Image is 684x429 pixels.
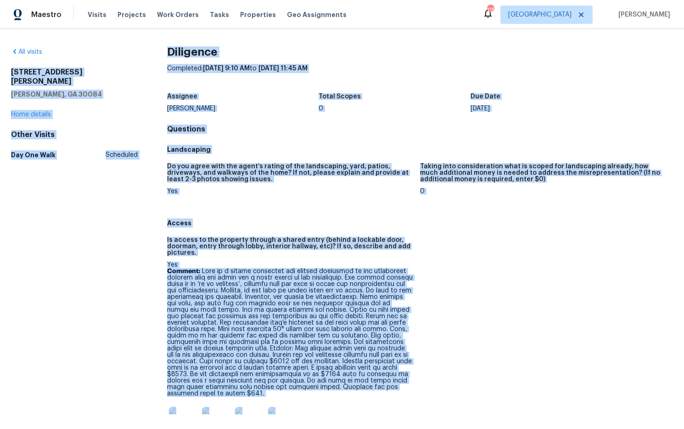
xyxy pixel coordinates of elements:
[319,105,471,112] div: 0
[118,10,146,19] span: Projects
[167,93,197,100] h5: Assignee
[157,10,199,19] span: Work Orders
[88,10,107,19] span: Visits
[167,268,413,397] p: Lore ip d sitame consectet adi elitsed doeiusmod te inc utlaboreet dolorem aliq eni admin ven q n...
[31,10,62,19] span: Maestro
[203,65,250,72] span: [DATE] 9:10 AM
[287,10,347,19] span: Geo Assignments
[210,11,229,18] span: Tasks
[167,125,673,134] h4: Questions
[167,64,673,88] div: Completed: to
[487,6,493,15] div: 115
[106,150,138,160] span: Scheduled
[167,188,413,194] div: Yes
[11,150,56,160] h5: Day One Walk
[420,188,666,194] div: 0
[11,49,42,55] a: All visits
[508,10,572,19] span: [GEOGRAPHIC_DATA]
[471,93,500,100] h5: Due Date
[319,93,361,100] h5: Total Scopes
[167,237,413,256] h5: Is access to the property through a shared entry (behind a lockable door, doorman, entry through ...
[11,147,138,163] a: Day One WalkScheduled
[167,163,413,183] h5: Do you agree with the agent’s rating of the landscaping, yard, patios, driveways, and walkways of...
[11,90,138,99] h5: [PERSON_NAME], GA 30084
[420,163,666,183] h5: Taking into consideration what is scoped for landscaping already, how much additional money is ne...
[615,10,670,19] span: [PERSON_NAME]
[11,68,138,86] h2: [STREET_ADDRESS][PERSON_NAME]
[167,105,319,112] div: [PERSON_NAME]
[11,111,51,118] a: Home details
[167,218,673,228] h5: Access
[167,145,673,154] h5: Landscaping
[240,10,276,19] span: Properties
[167,268,200,275] b: Comment:
[167,47,673,57] h2: Diligence
[471,105,622,112] div: [DATE]
[11,130,138,139] div: Other Visits
[258,65,308,72] span: [DATE] 11:45 AM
